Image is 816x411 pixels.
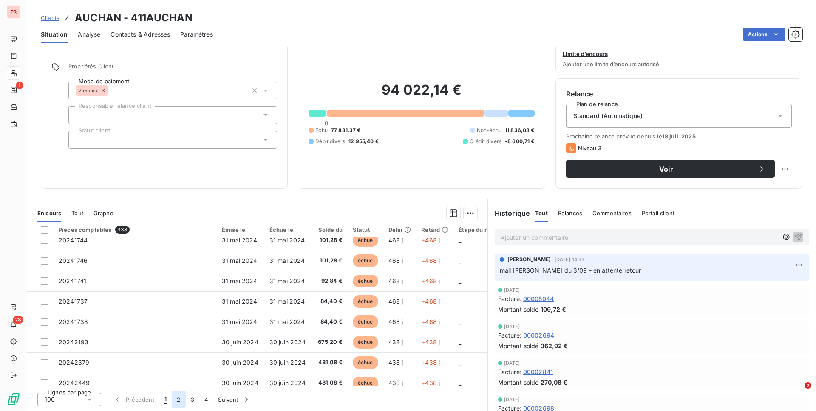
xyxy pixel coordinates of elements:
button: Voir [566,160,775,178]
span: Portail client [642,210,674,217]
span: 30 juin 2024 [269,338,306,346]
span: échue [353,234,378,247]
span: Analyse [78,30,100,39]
span: 20241738 [59,318,88,325]
span: 2 [805,382,811,389]
span: [DATE] [504,360,520,366]
h6: Relance [566,89,792,99]
span: Limite d’encours [563,51,608,57]
span: 92,84 € [317,277,343,285]
div: Délai [388,226,411,233]
span: Situation [41,30,68,39]
span: 84,40 € [317,297,343,306]
span: Ajouter une limite d’encours autorisé [563,61,659,68]
span: 270,08 € [541,378,567,387]
span: Montant soldé [498,378,539,387]
h6: Historique [488,208,530,218]
span: [DATE] [504,287,520,293]
span: 28 [13,316,23,324]
img: Logo LeanPay [7,392,20,406]
span: +468 j [421,318,440,325]
span: Tout [535,210,548,217]
button: Suivant [213,391,256,408]
span: 468 j [388,236,403,244]
div: Émise le [222,226,259,233]
span: 468 j [388,318,403,325]
span: 468 j [388,277,403,284]
button: Limite d’encoursAjouter une limite d’encours autorisé [555,28,802,73]
span: 00005044 [523,294,554,303]
input: Ajouter une valeur [108,87,115,94]
span: Montant soldé [498,305,539,314]
span: 30 juin 2024 [269,379,306,386]
span: 1 [16,82,23,89]
input: Ajouter une valeur [76,111,82,119]
span: 438 j [388,338,403,346]
span: 338 [115,226,130,234]
span: -8 600,71 € [505,138,535,145]
span: 31 mai 2024 [269,298,305,305]
span: 0 [325,120,328,127]
span: 31 mai 2024 [269,318,305,325]
span: 100 [45,395,55,404]
div: Statut [353,226,378,233]
span: Contacts & Adresses [110,30,170,39]
h3: AUCHAN - 411AUCHAN [75,10,193,25]
span: 438 j [388,359,403,366]
span: 20241744 [59,236,88,244]
span: 362,92 € [541,341,568,350]
span: 20242449 [59,379,90,386]
div: Échue le [269,226,307,233]
span: Prochaine relance prévue depuis le [566,133,792,140]
span: 31 mai 2024 [269,277,305,284]
span: +438 j [421,338,440,346]
div: Solde dû [317,226,343,233]
span: [PERSON_NAME] [507,256,551,263]
span: Standard (Automatique) [573,112,643,120]
span: 31 mai 2024 [222,257,258,264]
span: Tout [71,210,83,217]
span: échue [353,315,378,328]
span: échue [353,377,378,389]
span: Crédit divers [470,138,501,145]
span: _ [459,236,461,244]
span: 31 mai 2024 [269,257,305,264]
span: 20242193 [59,338,88,346]
span: [DATE] 14:33 [555,257,585,262]
span: 31 mai 2024 [222,298,258,305]
span: 20241741 [59,277,86,284]
span: mail [PERSON_NAME] du 3/09 - en attente retour [500,267,641,274]
span: Facture : [498,294,521,303]
button: Actions [743,28,785,41]
span: Relances [558,210,582,217]
span: échue [353,254,378,267]
span: _ [459,257,461,264]
span: 20241737 [59,298,88,305]
input: Ajouter une valeur [76,136,82,144]
span: +468 j [421,257,440,264]
span: +438 j [421,359,440,366]
span: Facture : [498,331,521,340]
span: _ [459,318,461,325]
span: 18 juil. 2025 [662,133,696,140]
span: 1 [164,395,167,404]
span: En cours [37,210,61,217]
span: Clients [41,14,59,21]
span: Voir [576,166,756,172]
div: Pièces comptables [59,226,212,234]
span: 31 mai 2024 [222,318,258,325]
span: 481,08 € [317,358,343,367]
span: +468 j [421,277,440,284]
span: 109,72 € [541,305,566,314]
iframe: Intercom live chat [787,382,807,403]
span: 468 j [388,298,403,305]
span: +468 j [421,236,440,244]
span: échue [353,275,378,287]
span: 31 mai 2024 [222,277,258,284]
span: 00002841 [523,367,553,376]
span: 675,20 € [317,338,343,346]
span: Non-échu [477,127,501,134]
span: 438 j [388,379,403,386]
button: 4 [199,391,213,408]
span: échue [353,336,378,349]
